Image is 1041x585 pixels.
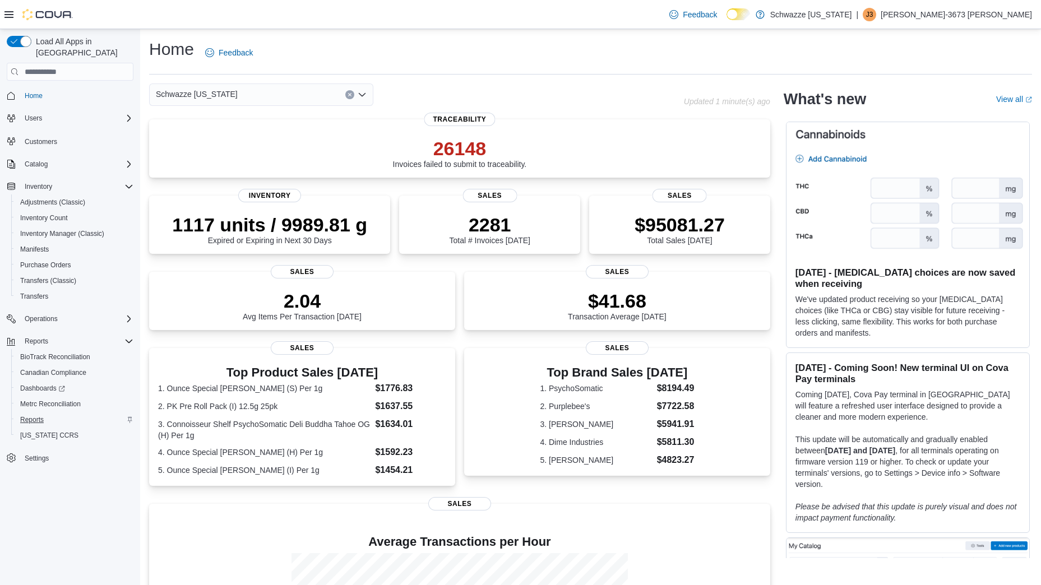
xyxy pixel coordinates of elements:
h3: Top Brand Sales [DATE] [540,366,694,379]
button: Manifests [11,242,138,257]
dd: $7722.58 [657,400,695,413]
span: Customers [20,134,133,148]
a: Settings [20,452,53,465]
div: Transaction Average [DATE] [568,290,667,321]
dt: 3. [PERSON_NAME] [540,419,652,430]
div: Total Sales [DATE] [635,213,725,245]
img: Cova [22,9,73,20]
button: Open list of options [358,90,367,99]
span: Canadian Compliance [20,368,86,377]
button: Transfers [11,289,138,304]
button: Customers [2,133,138,149]
h2: What's new [784,90,866,108]
p: [PERSON_NAME]-3673 [PERSON_NAME] [881,8,1032,21]
a: View allExternal link [996,95,1032,104]
span: Purchase Orders [20,261,71,270]
dd: $5941.91 [657,417,695,431]
span: Inventory Manager (Classic) [16,227,133,240]
div: Avg Items Per Transaction [DATE] [243,290,362,321]
input: Dark Mode [727,8,750,20]
p: 2.04 [243,290,362,312]
h3: Top Product Sales [DATE] [158,366,446,379]
div: Expired or Expiring in Next 30 Days [172,213,367,245]
a: Feedback [665,3,721,26]
dt: 4. Dime Industries [540,437,652,448]
h3: [DATE] - [MEDICAL_DATA] choices are now saved when receiving [795,267,1020,289]
a: Feedback [201,41,257,64]
a: Adjustments (Classic) [16,196,90,209]
span: Users [25,114,42,123]
a: [US_STATE] CCRS [16,429,83,442]
span: Purchase Orders [16,258,133,272]
p: $95081.27 [635,213,725,236]
button: Inventory [2,179,138,194]
span: Transfers (Classic) [20,276,76,285]
span: [US_STATE] CCRS [20,431,78,440]
a: Home [20,89,47,103]
a: Manifests [16,243,53,256]
p: 26148 [393,137,527,160]
strong: [DATE] and [DATE] [825,446,895,455]
span: Catalog [20,157,133,171]
p: | [856,8,858,21]
dt: 5. [PERSON_NAME] [540,454,652,466]
dt: 5. Ounce Special [PERSON_NAME] (I) Per 1g [158,465,371,476]
span: BioTrack Reconciliation [16,350,133,364]
span: Customers [25,137,57,146]
h1: Home [149,38,194,61]
button: Reports [2,333,138,349]
a: Transfers [16,290,53,303]
button: Users [20,112,47,125]
a: Canadian Compliance [16,366,91,379]
button: BioTrack Reconciliation [11,349,138,365]
button: Clear input [345,90,354,99]
span: J3 [866,8,873,21]
button: Adjustments (Classic) [11,194,138,210]
button: Purchase Orders [11,257,138,273]
span: Adjustments (Classic) [20,198,85,207]
p: This update will be automatically and gradually enabled between , for all terminals operating on ... [795,434,1020,490]
span: Load All Apps in [GEOGRAPHIC_DATA] [31,36,133,58]
span: Sales [586,341,649,355]
span: Inventory [25,182,52,191]
dt: 4. Ounce Special [PERSON_NAME] (H) Per 1g [158,447,371,458]
p: Updated 1 minute(s) ago [684,97,770,106]
span: Dark Mode [727,20,727,21]
button: [US_STATE] CCRS [11,428,138,443]
span: Reports [20,335,133,348]
dd: $1634.01 [375,417,446,431]
span: Manifests [20,245,49,254]
p: 1117 units / 9989.81 g [172,213,367,236]
nav: Complex example [7,83,133,495]
a: Inventory Count [16,211,72,225]
span: Sales [462,189,517,202]
dt: 1. PsychoSomatic [540,383,652,394]
span: Inventory Manager (Classic) [20,229,104,238]
span: Inventory Count [16,211,133,225]
span: Dashboards [16,382,133,395]
span: Reports [20,415,44,424]
svg: External link [1025,96,1032,103]
span: Reports [25,337,48,346]
span: Inventory [20,180,133,193]
span: Metrc Reconciliation [16,397,133,411]
span: Inventory [238,189,301,202]
button: Operations [20,312,62,326]
span: BioTrack Reconciliation [20,352,90,361]
span: Users [20,112,133,125]
a: Inventory Manager (Classic) [16,227,109,240]
span: Home [25,91,43,100]
p: 2281 [449,213,530,236]
dd: $1637.55 [375,400,446,413]
button: Transfers (Classic) [11,273,138,289]
a: Transfers (Classic) [16,274,81,287]
span: Catalog [25,160,48,169]
button: Catalog [20,157,52,171]
p: Coming [DATE], Cova Pay terminal in [GEOGRAPHIC_DATA] will feature a refreshed user interface des... [795,389,1020,422]
span: Traceability [424,113,495,126]
a: Reports [16,413,48,426]
button: Inventory Manager (Classic) [11,226,138,242]
dd: $1592.23 [375,445,446,459]
span: Sales [653,189,707,202]
span: Settings [20,451,133,465]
